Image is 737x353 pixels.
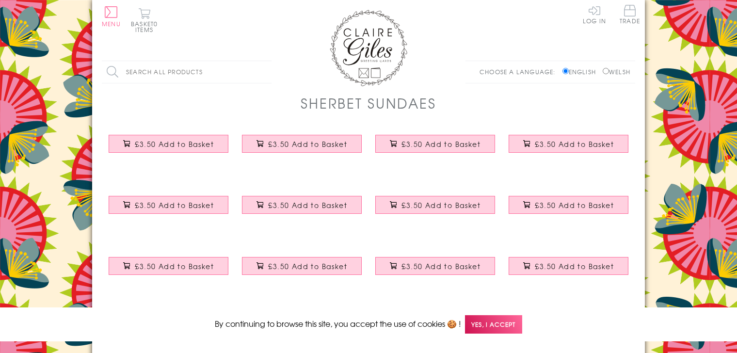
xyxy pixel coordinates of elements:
h1: Sherbet Sundaes [301,93,436,113]
input: English [562,68,569,74]
span: £3.50 Add to Basket [535,200,614,210]
span: 0 items [135,19,158,34]
a: Birthday Card, Patterned Girls, Happy Birthday £3.50 Add to Basket [102,128,235,169]
a: Birthday Card, Blue Banners, Happy Birthday to you £3.50 Add to Basket [102,189,235,230]
a: Thank You Card, Blue Stars, To a Great Teacher £3.50 Add to Basket [502,250,635,291]
button: £3.50 Add to Basket [242,257,362,275]
a: Birthday Card, Squirrels, Happy Birthday Aunt £3.50 Add to Basket [102,250,235,291]
span: £3.50 Add to Basket [135,200,214,210]
button: £3.50 Add to Basket [109,135,229,153]
a: Birthday Card, Bunting, Very Happy Birthday £3.50 Add to Basket [368,189,502,230]
a: Birthday Card, Pink Heart, three cheers for the birthday girl! £3.50 Add to Basket [235,189,368,230]
a: Wedding Card, Blue Banners, Congratulations Wedding Day £3.50 Add to Basket [368,250,502,291]
img: Claire Giles Greetings Cards [330,10,407,86]
button: £3.50 Add to Basket [375,135,496,153]
button: Menu [102,6,121,27]
button: £3.50 Add to Basket [509,196,629,214]
button: £3.50 Add to Basket [109,257,229,275]
input: Search all products [102,61,272,83]
span: £3.50 Add to Basket [401,200,481,210]
input: Search [262,61,272,83]
span: £3.50 Add to Basket [535,139,614,149]
a: Birthday Card, Birdcages, Wishing you a very Happy Birthday £3.50 Add to Basket [368,128,502,169]
a: Birthday Card, Pink Stars, Happy Birthday to a special Daughter £3.50 Add to Basket [502,189,635,230]
button: £3.50 Add to Basket [242,135,362,153]
button: £3.50 Add to Basket [242,196,362,214]
input: Welsh [603,68,609,74]
button: Basket0 items [131,8,158,32]
span: £3.50 Add to Basket [135,139,214,149]
span: Trade [620,5,640,24]
button: £3.50 Add to Basket [375,196,496,214]
a: Log In [583,5,606,24]
p: Choose a language: [480,67,561,76]
span: £3.50 Add to Basket [268,261,347,271]
span: £3.50 Add to Basket [535,261,614,271]
a: Trade [620,5,640,26]
span: £3.50 Add to Basket [135,261,214,271]
span: £3.50 Add to Basket [401,261,481,271]
span: Menu [102,19,121,28]
a: Birthday Card, Arrow and bird, Happy Birthday £3.50 Add to Basket [235,128,368,169]
label: English [562,67,601,76]
span: £3.50 Add to Basket [268,139,347,149]
button: £3.50 Add to Basket [375,257,496,275]
button: £3.50 Add to Basket [109,196,229,214]
a: Birthday Card, Patterned Girls, Happy Birthday Cousin £3.50 Add to Basket [235,250,368,291]
a: Birthday Card, Pink Banner, Happy Birthday to you £3.50 Add to Basket [502,128,635,169]
button: £3.50 Add to Basket [509,257,629,275]
span: Yes, I accept [465,315,522,334]
button: £3.50 Add to Basket [509,135,629,153]
span: £3.50 Add to Basket [401,139,481,149]
span: £3.50 Add to Basket [268,200,347,210]
label: Welsh [603,67,630,76]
